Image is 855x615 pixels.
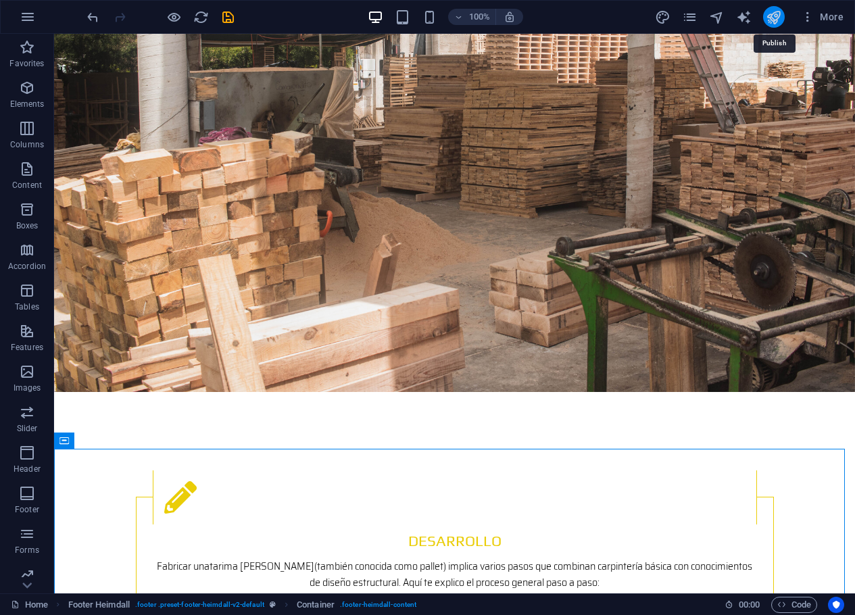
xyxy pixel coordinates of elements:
[220,9,236,25] button: save
[12,180,42,191] p: Content
[14,464,41,474] p: Header
[340,597,416,613] span: . footer-heimdall-content
[10,99,45,109] p: Elements
[85,9,101,25] i: Undo: Change text (Ctrl+Z)
[468,9,490,25] h6: 100%
[270,601,276,608] i: This element is a customizable preset
[10,139,44,150] p: Columns
[655,9,671,25] button: design
[9,58,44,69] p: Favorites
[801,10,844,24] span: More
[135,597,264,613] span: . footer .preset-footer-heimdall-v2-default
[11,597,48,613] a: Click to cancel selection. Double-click to open Pages
[796,6,849,28] button: More
[193,9,209,25] button: reload
[17,423,38,434] p: Slider
[15,504,39,515] p: Footer
[709,9,725,25] button: navigator
[682,9,698,25] i: Pages (Ctrl+Alt+S)
[739,597,760,613] span: 00 00
[220,9,236,25] i: Save (Ctrl+S)
[448,9,496,25] button: 100%
[166,9,182,25] button: Click here to leave preview mode and continue editing
[11,342,43,353] p: Features
[8,261,46,272] p: Accordion
[193,9,209,25] i: Reload page
[14,383,41,393] p: Images
[16,220,39,231] p: Boxes
[297,597,335,613] span: Click to select. Double-click to edit
[682,9,698,25] button: pages
[736,9,752,25] button: text_generator
[771,597,817,613] button: Code
[68,597,130,613] span: Click to select. Double-click to edit
[709,9,725,25] i: Navigator
[84,9,101,25] button: undo
[68,597,417,613] nav: breadcrumb
[15,545,39,556] p: Forms
[725,597,760,613] h6: Session time
[15,301,39,312] p: Tables
[763,6,785,28] button: publish
[655,9,670,25] i: Design (Ctrl+Alt+Y)
[828,597,844,613] button: Usercentrics
[748,599,750,610] span: :
[777,597,811,613] span: Code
